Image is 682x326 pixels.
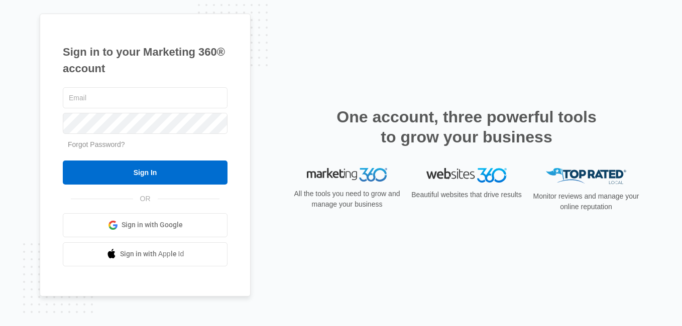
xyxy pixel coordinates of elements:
[546,168,626,185] img: Top Rated Local
[63,213,228,237] a: Sign in with Google
[63,87,228,108] input: Email
[530,191,642,212] p: Monitor reviews and manage your online reputation
[63,160,228,185] input: Sign In
[63,44,228,77] h1: Sign in to your Marketing 360® account
[426,168,507,183] img: Websites 360
[68,140,125,148] a: Forgot Password?
[307,168,387,182] img: Marketing 360
[63,242,228,266] a: Sign in with Apple Id
[410,190,523,200] p: Beautiful websites that drive results
[133,194,158,204] span: OR
[333,107,600,147] h2: One account, three powerful tools to grow your business
[291,189,403,210] p: All the tools you need to grow and manage your business
[120,249,184,259] span: Sign in with Apple Id
[122,220,183,230] span: Sign in with Google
